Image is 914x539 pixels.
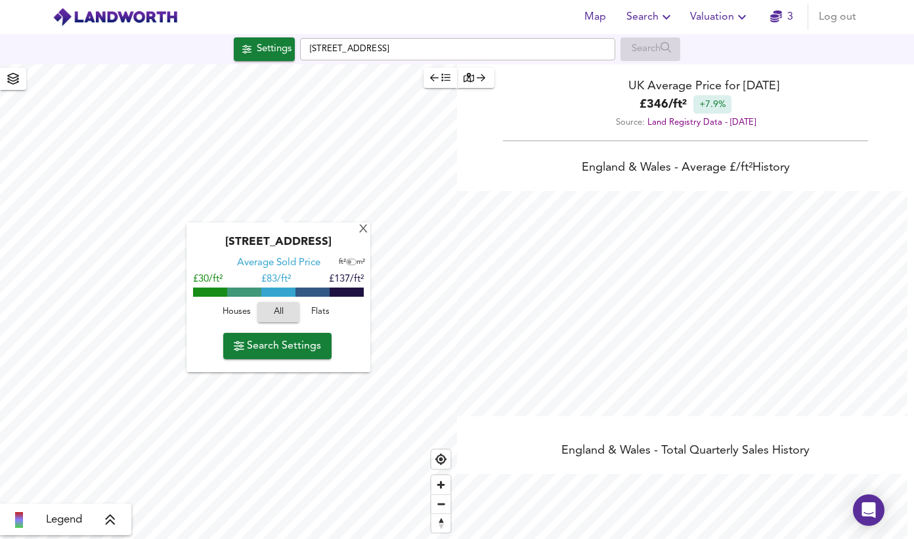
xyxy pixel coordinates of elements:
[760,4,802,30] button: 3
[431,450,450,469] button: Find my location
[457,77,914,95] div: UK Average Price for [DATE]
[685,4,755,30] button: Valuation
[264,305,293,320] span: All
[261,274,291,284] span: £ 83/ft²
[358,224,369,236] div: X
[237,257,320,270] div: Average Sold Price
[219,305,254,320] span: Houses
[579,8,611,26] span: Map
[690,8,750,26] span: Valuation
[647,118,756,127] a: Land Registry Data - [DATE]
[431,514,450,532] span: Reset bearing to north
[431,494,450,513] button: Zoom out
[357,259,365,266] span: m²
[193,274,223,284] span: £30/ft²
[431,495,450,513] span: Zoom out
[640,96,687,114] b: £ 346 / ft²
[234,37,295,61] button: Settings
[215,302,257,322] button: Houses
[621,4,680,30] button: Search
[257,302,299,322] button: All
[53,7,178,27] img: logo
[457,160,914,178] div: England & Wales - Average £/ ft² History
[853,494,884,526] div: Open Intercom Messenger
[339,259,346,266] span: ft²
[626,8,674,26] span: Search
[234,37,295,61] div: Click to configure Search Settings
[574,4,616,30] button: Map
[819,8,856,26] span: Log out
[223,333,332,359] button: Search Settings
[46,512,82,528] span: Legend
[329,274,364,284] span: £137/ft²
[620,37,680,61] div: Enable a Source before running a Search
[234,337,321,355] span: Search Settings
[814,4,861,30] button: Log out
[770,8,793,26] a: 3
[693,95,731,114] div: +7.9%
[457,114,914,131] div: Source:
[303,305,338,320] span: Flats
[193,236,364,257] div: [STREET_ADDRESS]
[257,41,292,58] div: Settings
[457,442,914,461] div: England & Wales - Total Quarterly Sales History
[299,302,341,322] button: Flats
[431,513,450,532] button: Reset bearing to north
[300,38,615,60] input: Enter a location...
[431,475,450,494] button: Zoom in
